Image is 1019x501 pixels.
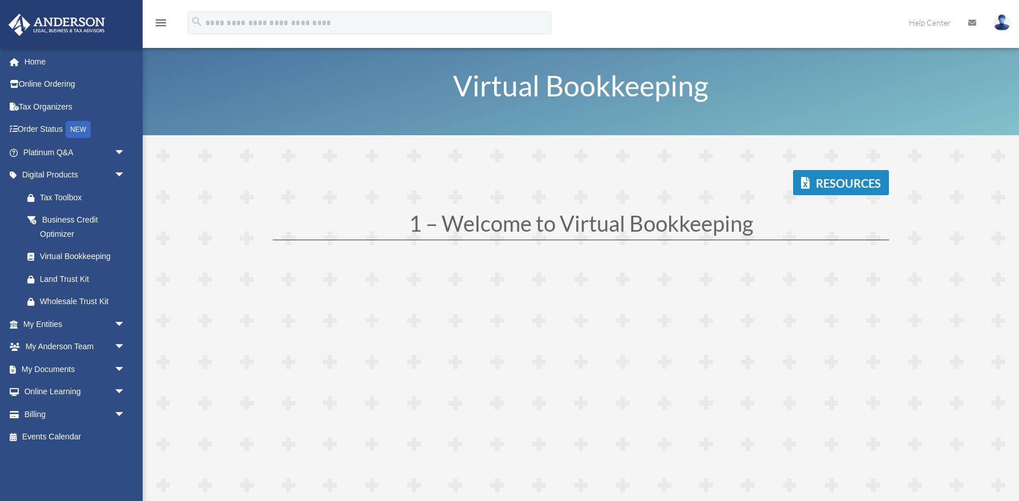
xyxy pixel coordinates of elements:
h1: 1 – Welcome to Virtual Bookkeeping [273,212,889,240]
div: NEW [66,121,91,138]
a: Tax Toolbox [16,186,143,209]
div: Tax Toolbox [40,191,128,205]
a: Order StatusNEW [8,118,143,142]
a: Business Credit Optimizer [16,209,143,245]
img: Anderson Advisors Platinum Portal [5,14,108,36]
a: Online Ordering [8,73,143,96]
span: arrow_drop_down [114,403,137,426]
span: arrow_drop_down [114,381,137,404]
a: Digital Productsarrow_drop_down [8,164,143,187]
a: Platinum Q&Aarrow_drop_down [8,141,143,164]
i: menu [154,16,168,30]
a: My Entitiesarrow_drop_down [8,313,143,336]
span: arrow_drop_down [114,141,137,164]
a: Virtual Bookkeeping [16,245,137,268]
div: Business Credit Optimizer [40,213,128,241]
a: Wholesale Trust Kit [16,290,143,313]
span: arrow_drop_down [114,336,137,359]
div: Virtual Bookkeeping [40,249,123,264]
span: arrow_drop_down [114,358,137,381]
a: Events Calendar [8,426,143,449]
a: Home [8,50,143,73]
a: Online Learningarrow_drop_down [8,381,143,403]
a: Land Trust Kit [16,268,143,290]
div: Land Trust Kit [40,272,128,286]
span: arrow_drop_down [114,164,137,187]
span: Virtual Bookkeeping [453,68,709,103]
a: My Documentsarrow_drop_down [8,358,143,381]
a: Tax Organizers [8,95,143,118]
div: Wholesale Trust Kit [40,294,128,309]
a: menu [154,20,168,30]
a: Billingarrow_drop_down [8,403,143,426]
img: User Pic [993,14,1010,31]
a: Resources [793,170,889,195]
a: My Anderson Teamarrow_drop_down [8,336,143,358]
span: arrow_drop_down [114,313,137,336]
i: search [191,15,203,28]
